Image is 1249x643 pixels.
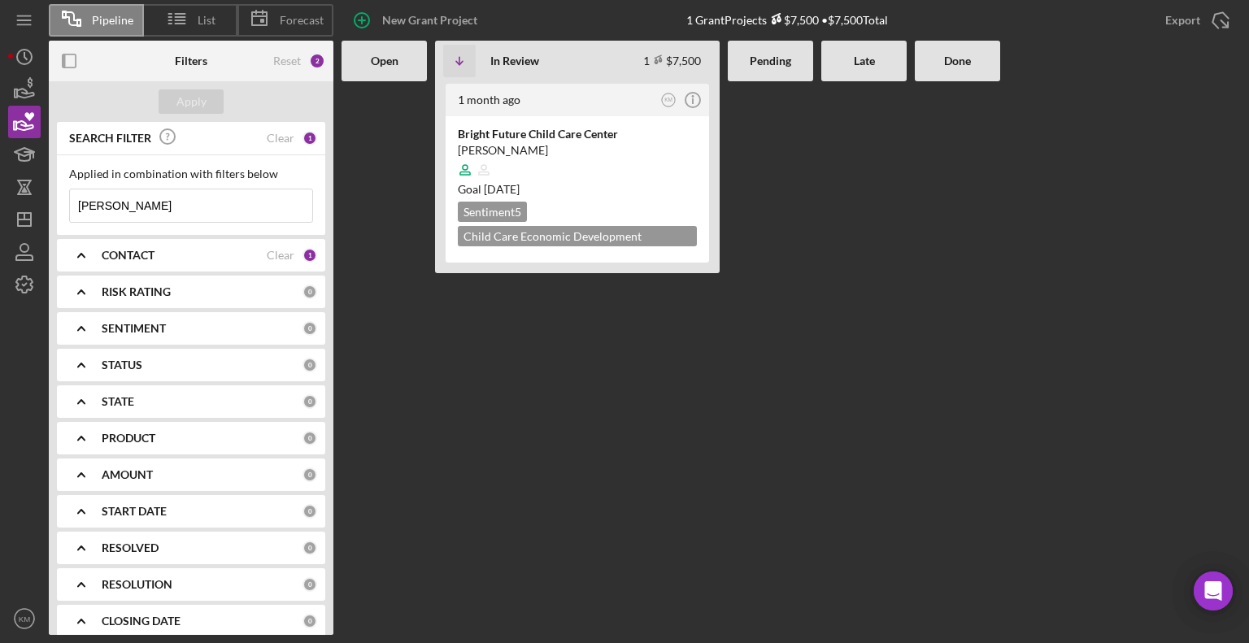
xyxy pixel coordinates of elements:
div: Export [1165,4,1200,37]
b: STATUS [102,358,142,371]
button: KM [658,89,680,111]
a: 1 month agoKMBright Future Child Care Center[PERSON_NAME]Goal [DATE]Sentiment5Child Care Economic... [443,81,712,265]
b: CLOSING DATE [102,615,181,628]
div: Open Intercom Messenger [1194,571,1233,610]
div: 0 [302,358,317,372]
div: 0 [302,577,317,592]
span: Goal [458,182,520,196]
div: 1 Grant Projects • $7,500 Total [686,13,888,27]
b: Open [371,54,398,67]
div: $7,500 [767,13,819,27]
b: Late [854,54,875,67]
time: 11/05/2025 [484,182,520,196]
b: PRODUCT [102,432,155,445]
div: 1 [302,248,317,263]
div: Clear [267,132,294,145]
div: 1 $7,500 [643,54,701,67]
span: Pipeline [92,14,133,27]
div: 0 [302,394,317,409]
div: 1 [302,131,317,146]
b: RESOLVED [102,541,159,554]
div: 0 [302,541,317,555]
span: Forecast [280,14,324,27]
span: List [198,14,215,27]
b: STATE [102,395,134,408]
text: KM [664,97,672,102]
button: Apply [159,89,224,114]
div: 0 [302,321,317,336]
b: Filters [175,54,207,67]
div: Bright Future Child Care Center [458,126,697,142]
button: Export [1149,4,1241,37]
b: In Review [490,54,539,67]
b: RESOLUTION [102,578,172,591]
div: Reset [273,54,301,67]
div: 0 [302,614,317,628]
b: Pending [750,54,791,67]
div: 2 [309,53,325,69]
b: AMOUNT [102,468,153,481]
time: 2025-07-16 22:52 [458,93,520,106]
div: Clear [267,249,294,262]
div: Sentiment 5 [458,202,527,222]
text: KM [19,615,30,623]
b: Done [944,54,971,67]
b: CONTACT [102,249,154,262]
button: KM [8,602,41,635]
div: Apply [176,89,207,114]
button: New Grant Project [342,4,494,37]
div: 0 [302,467,317,482]
div: [PERSON_NAME] [458,142,697,159]
b: START DATE [102,505,167,518]
div: New Grant Project [382,4,477,37]
div: Applied in combination with filters below [69,167,313,180]
div: 0 [302,431,317,445]
div: 0 [302,285,317,299]
b: SENTIMENT [102,322,166,335]
b: RISK RATING [102,285,171,298]
div: Child Care Economic Development Grant $7,500 [458,226,697,246]
div: 0 [302,504,317,519]
b: SEARCH FILTER [69,132,151,145]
